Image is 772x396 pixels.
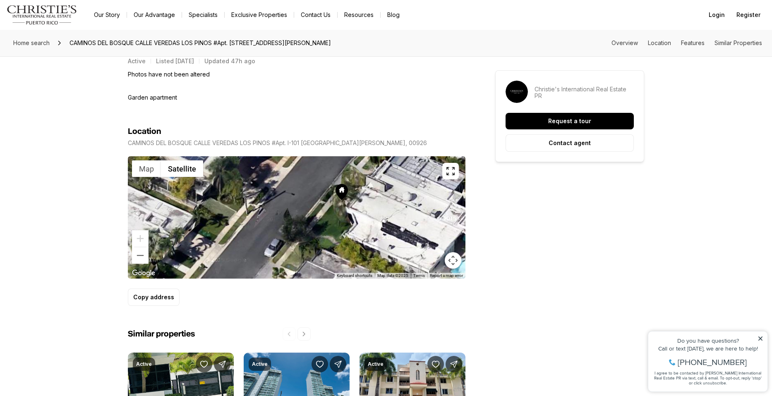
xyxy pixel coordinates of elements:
[196,356,212,372] button: Save Property: Laderas de Guaynabo LADERAS DE GUAYNABO #H501
[225,9,294,21] a: Exclusive Properties
[133,294,174,301] p: Copy address
[548,118,591,124] p: Request a tour
[204,58,255,64] p: Updated 47h ago
[611,40,762,46] nav: Page section menu
[338,9,380,21] a: Resources
[413,273,425,278] a: Terms (opens in new tab)
[132,230,149,247] button: Zoom in
[161,160,203,177] button: Show satellite imagery
[714,39,762,46] a: Skip to: Similar Properties
[731,7,765,23] button: Register
[87,9,127,21] a: Our Story
[66,36,334,50] span: CAMINOS DEL BOSQUE CALLE VEREDAS LOS PINOS #Apt. [STREET_ADDRESS][PERSON_NAME]
[128,58,146,64] p: Active
[337,273,372,279] button: Keyboard shortcuts
[297,327,311,341] button: Next properties
[13,39,50,46] span: Home search
[709,12,725,18] span: Login
[128,126,161,136] h4: Location
[128,140,427,146] p: CAMINOS DEL BOSQUE CALLE VEREDAS LOS PINOS #Apt. I-101 [GEOGRAPHIC_DATA][PERSON_NAME], 00926
[10,36,53,50] a: Home search
[506,134,634,152] button: Contact agent
[214,356,230,372] button: Share Property
[381,9,406,21] a: Blog
[446,356,462,372] button: Share Property
[10,51,118,67] span: I agree to be contacted by [PERSON_NAME] International Real Estate PR via text, call & email. To ...
[132,160,161,177] button: Show street map
[506,113,634,129] button: Request a tour
[252,361,268,367] p: Active
[377,273,408,278] span: Map data ©2025
[34,39,103,47] span: [PHONE_NUMBER]
[130,268,157,279] img: Google
[681,39,705,46] a: Skip to: Features
[128,69,210,103] p: Photos have not been altered Garden apartment
[128,329,195,339] h2: Similar properties
[9,19,120,24] div: Do you have questions?
[430,273,463,278] a: Report a map error
[611,39,638,46] a: Skip to: Overview
[648,39,671,46] a: Skip to: Location
[182,9,224,21] a: Specialists
[283,327,296,341] button: Previous properties
[427,356,444,372] button: Save Property: KM 1 CARR. 837 #302
[445,252,461,269] button: Map camera controls
[736,12,760,18] span: Register
[127,9,182,21] a: Our Advantage
[368,361,384,367] p: Active
[330,356,346,372] button: Share Property
[136,361,152,367] p: Active
[535,86,634,99] p: Christie's International Real Estate PR
[9,26,120,32] div: Call or text [DATE], we are here to help!
[128,289,180,306] button: Copy address
[704,7,730,23] button: Login
[294,9,337,21] button: Contact Us
[549,140,591,146] p: Contact agent
[130,268,157,279] a: Open this area in Google Maps (opens a new window)
[156,58,194,64] p: Listed [DATE]
[7,5,77,25] img: logo
[132,247,149,264] button: Zoom out
[312,356,328,372] button: Save Property: A COLLEGE PARK #1701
